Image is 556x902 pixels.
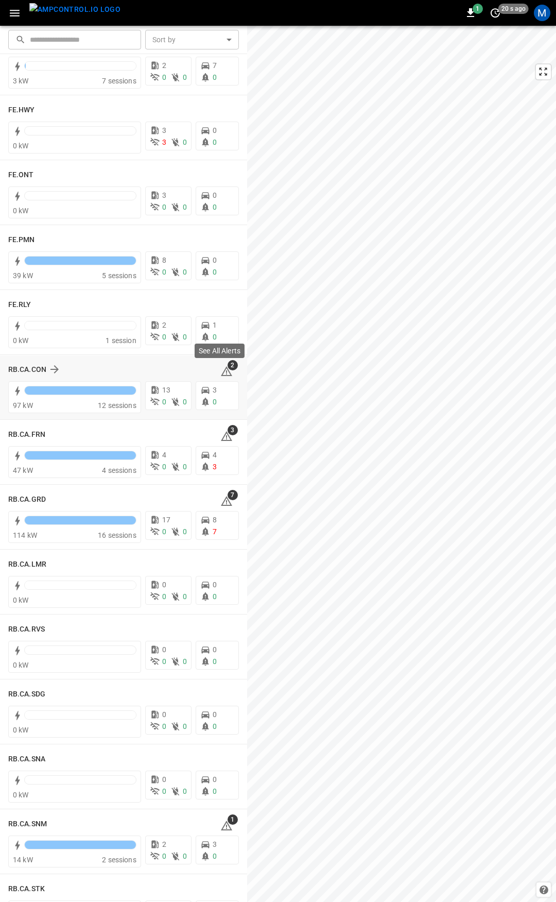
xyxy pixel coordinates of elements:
span: 1 session [106,336,136,345]
span: 0 [213,203,217,211]
span: 0 [183,722,187,730]
span: 0 [213,256,217,264]
span: 20 s ago [498,4,529,14]
span: 0 [183,527,187,536]
span: 0 [162,581,166,589]
span: 0 [162,787,166,795]
span: 0 [213,126,217,134]
span: 0 kW [13,726,29,734]
span: 0 [183,333,187,341]
h6: FE.HWY [8,105,35,116]
span: 0 [213,645,217,654]
h6: RB.CA.FRN [8,429,45,440]
span: 0 [183,592,187,601]
span: 0 [213,787,217,795]
img: ampcontrol.io logo [29,3,120,16]
span: 0 [162,398,166,406]
span: 4 [162,451,166,459]
span: 0 [213,722,217,730]
span: 0 [162,775,166,784]
span: 3 kW [13,77,29,85]
canvas: Map [247,26,556,902]
span: 0 kW [13,336,29,345]
span: 0 kW [13,142,29,150]
span: 8 [213,516,217,524]
span: 0 [213,138,217,146]
span: 1 [228,814,238,825]
h6: FE.ONT [8,169,34,181]
span: 0 [213,398,217,406]
span: 2 sessions [102,856,136,864]
div: profile-icon [534,5,550,21]
span: 0 [162,203,166,211]
h6: RB.CA.SNM [8,819,47,830]
span: 0 kW [13,791,29,799]
span: 0 kW [13,661,29,669]
span: 2 [228,360,238,370]
span: 5 sessions [102,271,136,280]
span: 1 [473,4,483,14]
span: 0 [213,657,217,666]
span: 0 [162,527,166,536]
span: 0 [183,138,187,146]
span: 0 [213,710,217,719]
h6: RB.CA.SNA [8,754,45,765]
span: 0 [183,787,187,795]
span: 0 [162,592,166,601]
span: 0 [162,645,166,654]
span: 0 [162,852,166,860]
span: 2 [162,321,166,329]
span: 7 [228,490,238,500]
span: 0 [162,268,166,276]
span: 3 [162,191,166,199]
span: 12 sessions [98,401,136,410]
h6: RB.CA.LMR [8,559,46,570]
span: 0 [183,463,187,471]
span: 17 [162,516,170,524]
span: 114 kW [13,531,37,539]
span: 16 sessions [98,531,136,539]
span: 7 [213,527,217,536]
span: 8 [162,256,166,264]
span: 13 [162,386,170,394]
span: 0 [183,73,187,81]
span: 47 kW [13,466,33,474]
button: set refresh interval [487,5,503,21]
span: 3 [162,138,166,146]
span: 2 [162,840,166,848]
span: 4 [213,451,217,459]
span: 7 [213,61,217,70]
span: 0 [213,775,217,784]
span: 0 [162,73,166,81]
span: 0 [183,203,187,211]
span: 0 [183,398,187,406]
span: 0 [183,852,187,860]
span: 14 kW [13,856,33,864]
h6: RB.CA.STK [8,883,45,895]
span: 0 [213,333,217,341]
span: 3 [213,840,217,848]
span: 3 [213,386,217,394]
span: 0 kW [13,207,29,215]
span: 0 [213,581,217,589]
span: 3 [162,126,166,134]
h6: RB.CA.GRD [8,494,46,505]
h6: RB.CA.RVS [8,624,45,635]
span: 0 [213,73,217,81]
span: 7 sessions [102,77,136,85]
h6: RB.CA.SDG [8,689,45,700]
span: 3 [228,425,238,435]
span: 0 [213,191,217,199]
p: See All Alerts [199,346,240,356]
span: 0 [183,657,187,666]
span: 0 [213,592,217,601]
span: 0 [162,722,166,730]
h6: RB.CA.CON [8,364,46,376]
span: 3 [213,463,217,471]
h6: FE.PMN [8,234,35,246]
span: 39 kW [13,271,33,280]
span: 2 [162,61,166,70]
span: 0 kW [13,596,29,604]
span: 0 [162,333,166,341]
span: 0 [162,657,166,666]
